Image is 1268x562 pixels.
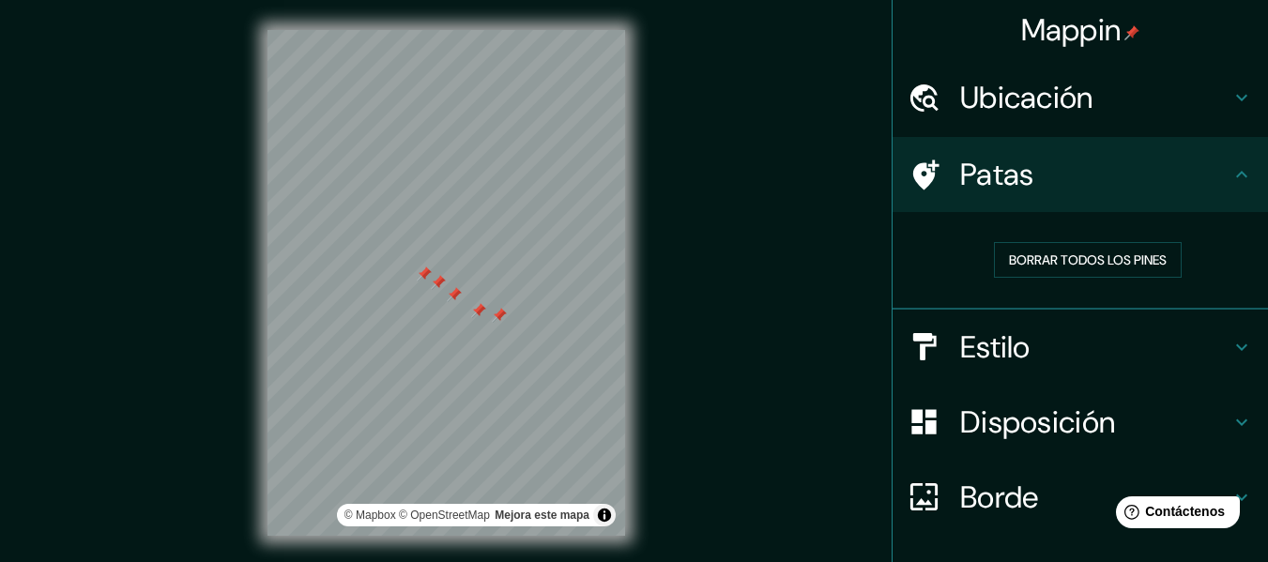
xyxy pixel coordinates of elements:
[893,137,1268,212] div: Patas
[893,385,1268,460] div: Disposición
[399,509,490,522] font: © OpenStreetMap
[960,78,1093,117] font: Ubicación
[893,310,1268,385] div: Estilo
[399,509,490,522] a: Mapa de calles abierto
[593,504,616,526] button: Activar o desactivar atribución
[994,242,1182,278] button: Borrar todos los pines
[344,509,396,522] a: Mapbox
[267,30,625,536] canvas: Mapa
[1124,25,1139,40] img: pin-icon.png
[1009,251,1167,268] font: Borrar todos los pines
[1101,489,1247,541] iframe: Lanzador de widgets de ayuda
[960,403,1115,442] font: Disposición
[960,155,1034,194] font: Patas
[893,60,1268,135] div: Ubicación
[495,509,589,522] a: Map feedback
[1021,10,1122,50] font: Mappin
[960,478,1039,517] font: Borde
[960,327,1031,367] font: Estilo
[893,460,1268,535] div: Borde
[495,509,589,522] font: Mejora este mapa
[344,509,396,522] font: © Mapbox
